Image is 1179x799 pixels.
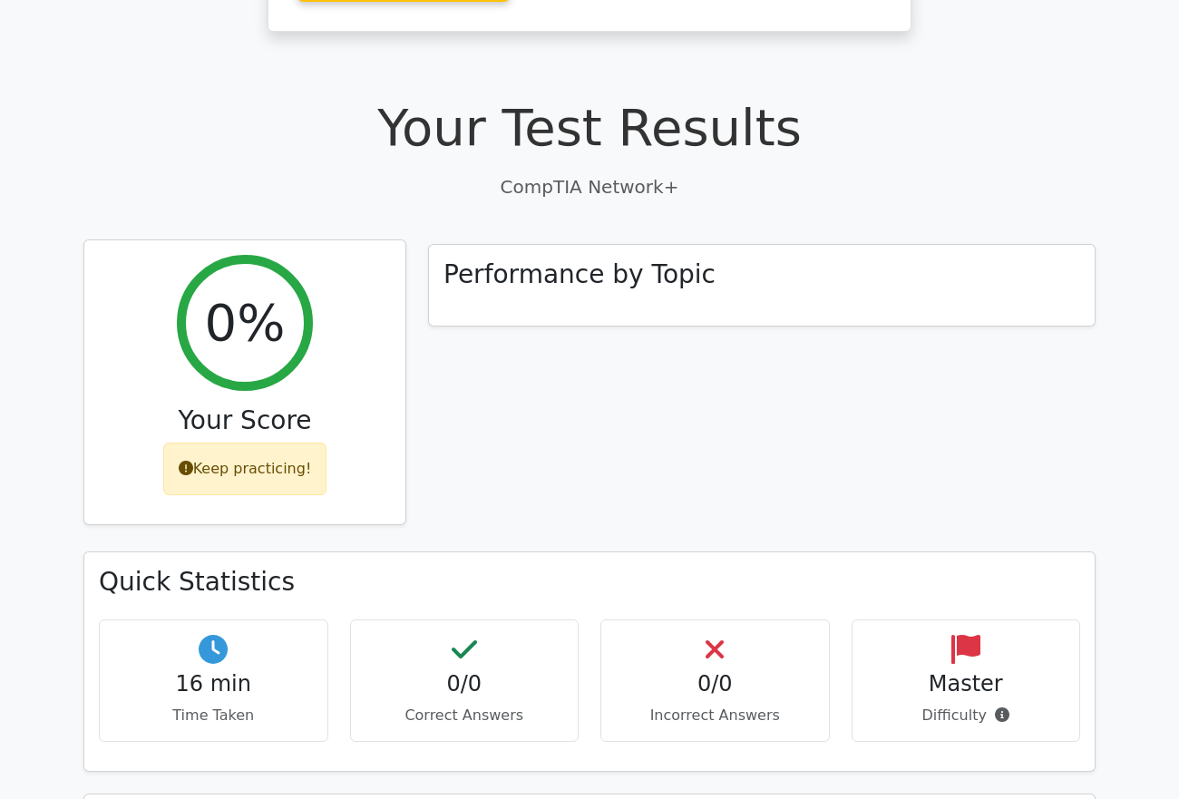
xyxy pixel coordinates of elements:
h3: Quick Statistics [99,567,1080,598]
h4: Master [867,671,1066,697]
h3: Your Score [99,405,391,436]
p: Difficulty [867,705,1066,726]
h4: 16 min [114,671,313,697]
h1: Your Test Results [83,97,1096,158]
h4: 0/0 [616,671,814,697]
h4: 0/0 [365,671,564,697]
h3: Performance by Topic [443,259,716,290]
div: Keep practicing! [163,443,327,495]
p: Time Taken [114,705,313,726]
p: Correct Answers [365,705,564,726]
h2: 0% [205,292,286,353]
p: Incorrect Answers [616,705,814,726]
p: CompTIA Network+ [83,173,1096,200]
